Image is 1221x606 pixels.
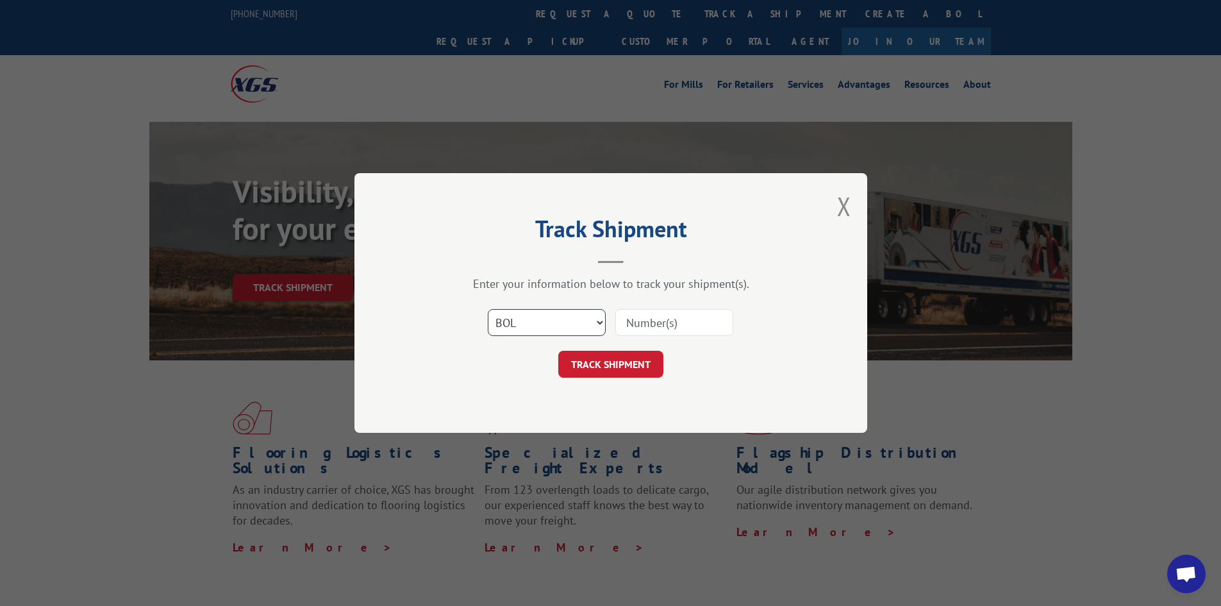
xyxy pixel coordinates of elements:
[419,220,803,244] h2: Track Shipment
[615,309,733,336] input: Number(s)
[837,189,851,223] button: Close modal
[1167,555,1206,593] a: Open chat
[558,351,663,378] button: TRACK SHIPMENT
[419,276,803,291] div: Enter your information below to track your shipment(s).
